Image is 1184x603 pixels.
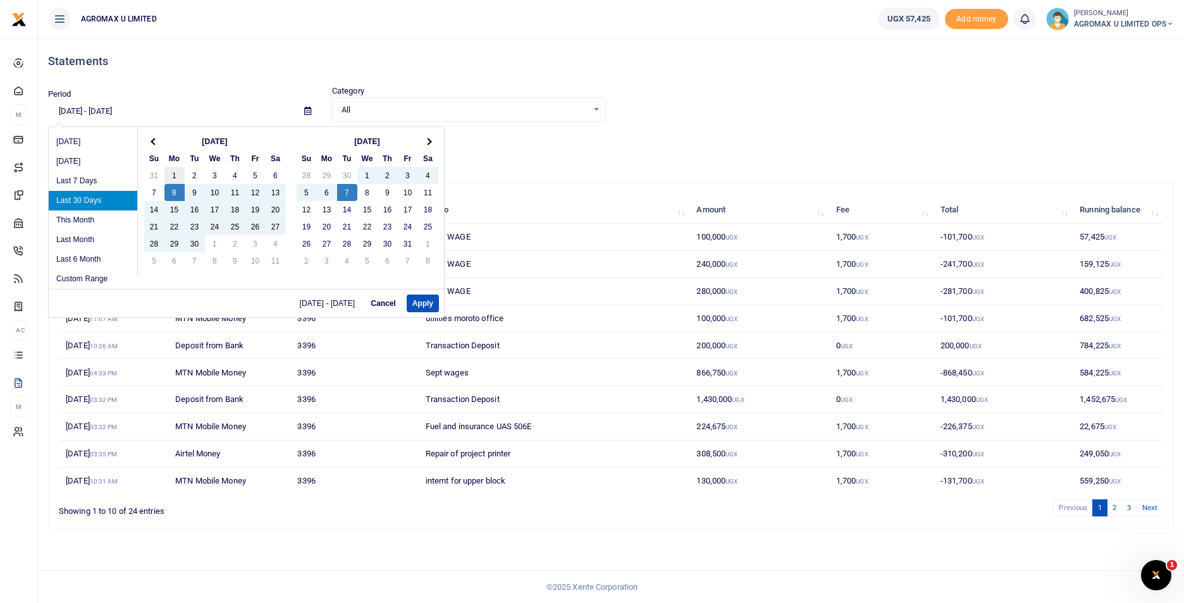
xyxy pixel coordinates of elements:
[59,441,168,468] td: [DATE]
[887,13,930,25] span: UGX 57,425
[829,278,934,305] td: 1,700
[1121,499,1137,516] a: 3
[164,201,185,218] td: 15
[317,235,337,252] td: 27
[1073,197,1163,224] th: Running balance: activate to sort column ascending
[49,191,137,210] li: Last 30 Days
[419,386,690,413] td: Transaction Deposit
[1167,560,1177,570] span: 1
[873,8,945,30] li: Wallet ballance
[59,359,168,386] td: [DATE]
[829,413,934,441] td: 1,700
[59,498,514,518] div: Showing 1 to 10 of 24 entries
[297,150,317,167] th: Su
[297,235,317,252] td: 26
[168,332,290,359] td: Deposit from Bank
[59,305,168,332] td: [DATE]
[1137,499,1163,516] a: Next
[357,218,378,235] td: 22
[829,441,934,468] td: 1,700
[418,201,438,218] td: 18
[266,201,286,218] td: 20
[205,167,225,184] td: 3
[245,167,266,184] td: 5
[357,201,378,218] td: 15
[419,359,690,386] td: Sept wages
[245,201,266,218] td: 19
[725,261,737,268] small: UGX
[48,100,294,122] input: select period
[689,251,829,278] td: 240,000
[1109,288,1121,295] small: UGX
[185,184,205,201] td: 9
[878,8,940,30] a: UGX 57,425
[48,88,71,100] label: Period
[290,359,418,386] td: 3396
[245,150,266,167] th: Fr
[365,295,401,312] button: Cancel
[378,235,398,252] td: 30
[934,251,1073,278] td: -241,700
[841,396,853,403] small: UGX
[829,332,934,359] td: 0
[856,370,868,377] small: UGX
[164,133,266,150] th: [DATE]
[90,315,118,322] small: 11:07 AM
[972,288,984,295] small: UGX
[144,235,164,252] td: 28
[90,423,118,430] small: 03:32 PM
[164,184,185,201] td: 8
[225,150,245,167] th: Th
[59,468,168,494] td: [DATE]
[90,478,118,485] small: 10:31 AM
[1073,305,1163,332] td: 682,525
[378,201,398,218] td: 16
[972,451,984,458] small: UGX
[168,468,290,494] td: MTN Mobile Money
[725,343,737,350] small: UGX
[398,235,418,252] td: 31
[266,235,286,252] td: 4
[49,210,137,230] li: This Month
[378,252,398,269] td: 6
[378,167,398,184] td: 2
[317,150,337,167] th: Mo
[407,295,439,312] button: Apply
[357,235,378,252] td: 29
[164,218,185,235] td: 22
[290,305,418,332] td: 3396
[357,150,378,167] th: We
[725,234,737,241] small: UGX
[934,413,1073,441] td: -226,375
[732,396,744,403] small: UGX
[300,300,361,307] span: [DATE] - [DATE]
[205,201,225,218] td: 17
[419,305,690,332] td: utilities moroto office
[419,441,690,468] td: Repair of project printer
[266,167,286,184] td: 6
[185,150,205,167] th: Tu
[725,288,737,295] small: UGX
[725,423,737,430] small: UGX
[317,167,337,184] td: 29
[49,152,137,171] li: [DATE]
[945,9,1008,30] li: Toup your wallet
[185,201,205,218] td: 16
[1073,441,1163,468] td: 249,050
[48,54,1174,68] h4: Statements
[76,13,162,25] span: AGROMAX U LIMITED
[829,386,934,413] td: 0
[1109,370,1121,377] small: UGX
[1109,343,1121,350] small: UGX
[290,332,418,359] td: 3396
[266,252,286,269] td: 11
[419,332,690,359] td: Transaction Deposit
[337,184,357,201] td: 7
[144,167,164,184] td: 31
[934,197,1073,224] th: Total: activate to sort column ascending
[418,167,438,184] td: 4
[90,451,118,458] small: 03:35 PM
[225,184,245,201] td: 11
[205,150,225,167] th: We
[290,468,418,494] td: 3396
